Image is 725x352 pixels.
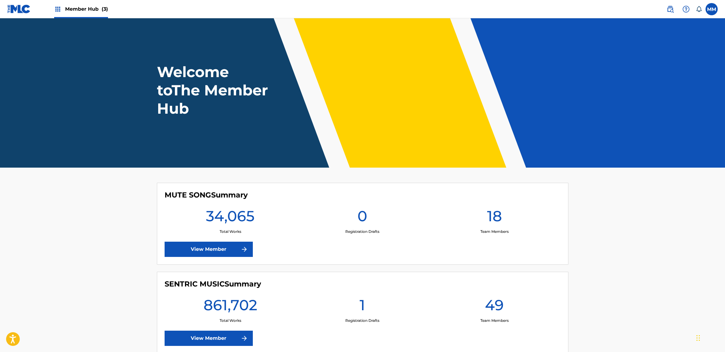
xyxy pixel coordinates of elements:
img: f7272a7cc735f4ea7f67.svg [241,335,248,342]
h4: SENTRIC MUSIC [165,279,261,289]
iframe: Resource Center [708,242,725,291]
span: (3) [102,6,108,12]
p: Team Members [480,229,509,234]
h1: 34,065 [206,207,255,229]
p: Registration Drafts [345,229,379,234]
iframe: Chat Widget [695,323,725,352]
div: User Menu [706,3,718,15]
span: Member Hub [65,5,108,12]
div: Drag [696,329,700,347]
h1: Welcome to The Member Hub [157,63,271,118]
h1: 18 [487,207,502,229]
h4: MUTE SONG [165,190,248,200]
p: Total Works [220,229,241,234]
div: Help [680,3,692,15]
img: Top Rightsholders [54,5,61,13]
h1: 861,702 [204,296,257,318]
a: View Member [165,242,253,257]
p: Registration Drafts [345,318,379,323]
img: MLC Logo [7,5,31,13]
a: View Member [165,331,253,346]
h1: 49 [485,296,504,318]
img: help [682,5,690,13]
div: Notifications [696,6,702,12]
p: Total Works [220,318,241,323]
p: Team Members [480,318,509,323]
img: f7272a7cc735f4ea7f67.svg [241,246,248,253]
a: Public Search [664,3,676,15]
h1: 1 [360,296,365,318]
h1: 0 [357,207,367,229]
img: search [667,5,674,13]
